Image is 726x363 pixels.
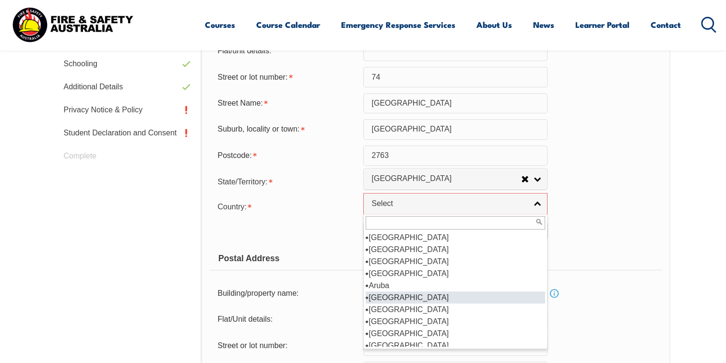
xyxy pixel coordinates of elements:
[217,178,267,186] span: State/Territory:
[210,171,363,191] div: State/Territory is required.
[366,291,545,303] li: [GEOGRAPHIC_DATA]
[217,203,246,211] span: Country:
[366,339,545,351] li: [GEOGRAPHIC_DATA]
[476,12,512,37] a: About Us
[366,231,545,243] li: [GEOGRAPHIC_DATA]
[533,12,554,37] a: News
[651,12,681,37] a: Contact
[366,243,545,255] li: [GEOGRAPHIC_DATA]
[366,279,545,291] li: Aruba
[366,327,545,339] li: [GEOGRAPHIC_DATA]
[210,310,363,328] div: Flat/Unit details:
[210,246,661,270] div: Postal Address
[256,12,320,37] a: Course Calendar
[366,255,545,267] li: [GEOGRAPHIC_DATA]
[56,98,196,121] a: Privacy Notice & Policy
[56,52,196,75] a: Schooling
[210,146,363,165] div: Postcode is required.
[210,42,363,60] div: Flat/unit details:
[210,94,363,112] div: Street Name is required.
[341,12,455,37] a: Emergency Response Services
[366,315,545,327] li: [GEOGRAPHIC_DATA]
[371,174,521,184] span: [GEOGRAPHIC_DATA]
[366,303,545,315] li: [GEOGRAPHIC_DATA]
[210,68,363,86] div: Street or lot number is required.
[56,75,196,98] a: Additional Details
[575,12,630,37] a: Learner Portal
[366,267,545,279] li: [GEOGRAPHIC_DATA]
[547,287,561,300] a: Info
[56,121,196,145] a: Student Declaration and Consent
[210,120,363,138] div: Suburb, locality or town is required.
[371,199,527,209] span: Select
[210,196,363,216] div: Country is required.
[210,337,363,355] div: Street or lot number:
[205,12,235,37] a: Courses
[210,284,363,302] div: Building/property name:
